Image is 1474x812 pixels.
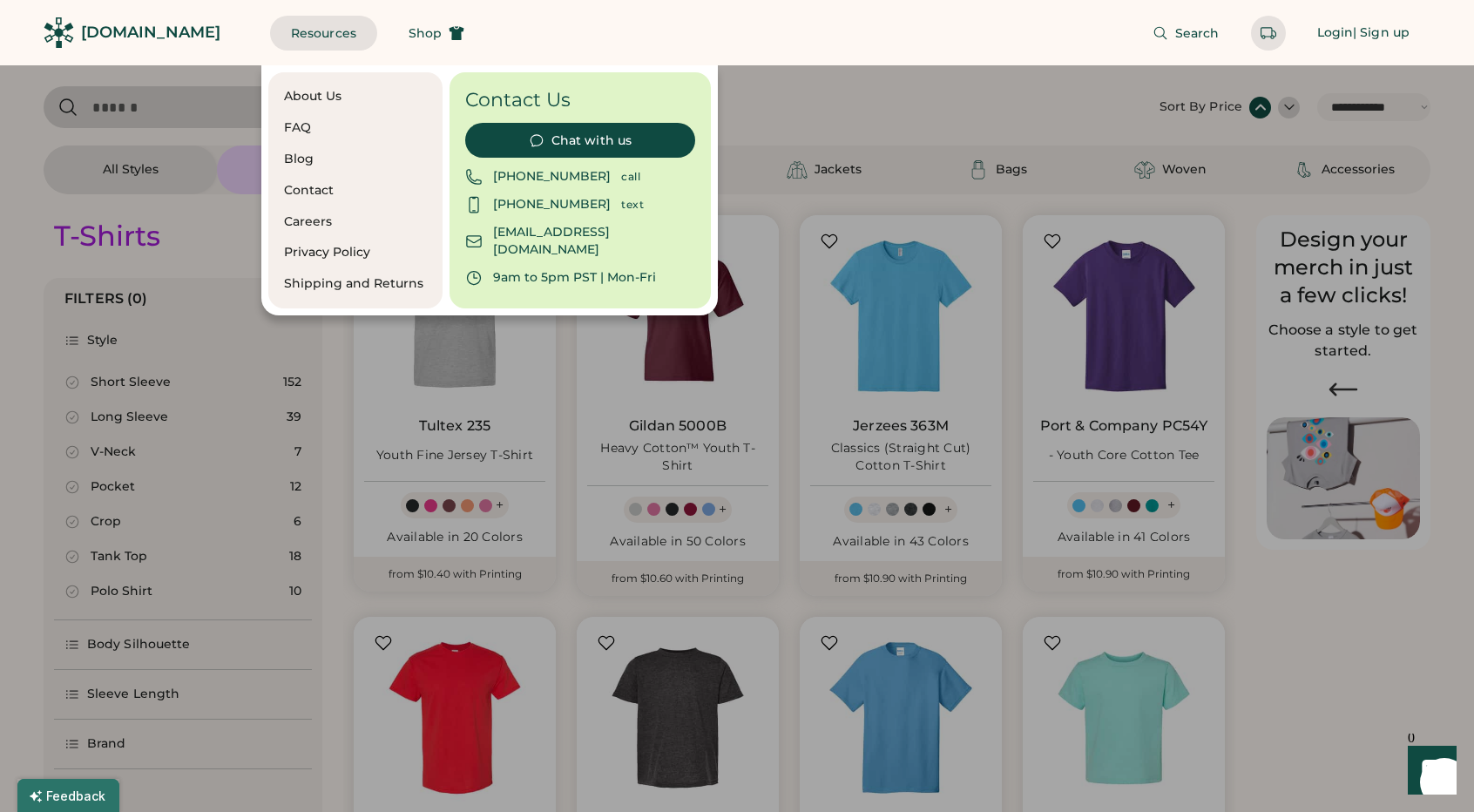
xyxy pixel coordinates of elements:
[284,275,427,293] a: Shipping and Returns
[621,198,695,212] div: text
[44,17,74,48] img: Rendered Logo - Screens
[1353,24,1410,42] div: | Sign up
[284,244,427,261] a: Privacy Policy
[493,224,695,259] div: [EMAIL_ADDRESS][DOMAIN_NAME]
[284,88,427,105] a: About Us
[284,151,427,168] a: Blog
[81,22,220,44] div: [DOMAIN_NAME]
[493,196,611,213] div: [PHONE_NUMBER]
[270,16,377,51] button: Resources
[465,123,695,158] button: Chat with us
[621,170,695,184] div: call
[465,88,695,112] div: Contact Us
[388,16,485,51] button: Shop
[1317,24,1354,42] div: Login
[1251,16,1286,51] button: Retrieve an order
[284,182,427,200] a: Contact
[409,27,442,39] span: Shop
[284,213,427,231] a: Careers
[493,269,656,287] div: 9am to 5pm PST | Mon-Fri
[284,119,427,137] a: FAQ
[1132,16,1241,51] button: Search
[493,168,611,186] div: [PHONE_NUMBER]
[1175,27,1220,39] span: Search
[1391,734,1466,809] iframe: Front Chat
